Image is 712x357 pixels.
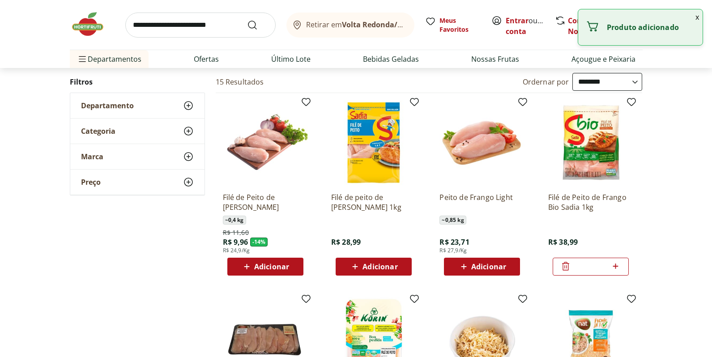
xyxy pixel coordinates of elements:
[194,54,219,64] a: Ofertas
[70,119,205,144] button: Categoria
[81,101,134,110] span: Departamento
[439,16,481,34] span: Meus Favoritos
[471,54,519,64] a: Nossas Frutas
[331,192,416,212] a: Filé de peito de [PERSON_NAME] 1kg
[439,237,469,247] span: R$ 23,71
[81,127,115,136] span: Categoria
[506,16,529,25] a: Entrar
[70,144,205,169] button: Marca
[692,9,703,25] button: Fechar notificação
[81,178,101,187] span: Preço
[568,16,610,36] a: Comprar Novamente
[548,192,633,212] a: Filé de Peito de Frango Bio Sadia 1kg
[363,54,419,64] a: Bebidas Geladas
[216,77,264,87] h2: 15 Resultados
[70,11,115,38] img: Hortifruti
[223,192,308,212] a: Filé de Peito de [PERSON_NAME]
[77,48,88,70] button: Menu
[286,13,414,38] button: Retirar emVolta Redonda/[GEOGRAPHIC_DATA]
[444,258,520,276] button: Adicionar
[223,216,246,225] span: ~ 0,4 kg
[223,247,250,254] span: R$ 24,9/Kg
[81,152,103,161] span: Marca
[223,237,248,247] span: R$ 9,96
[247,20,269,30] button: Submit Search
[70,93,205,118] button: Departamento
[548,237,578,247] span: R$ 38,99
[506,16,555,36] a: Criar conta
[331,237,361,247] span: R$ 28,99
[425,16,481,34] a: Meus Favoritos
[227,258,303,276] button: Adicionar
[250,238,268,246] span: - 14 %
[223,228,249,237] span: R$ 11,60
[571,54,635,64] a: Açougue e Peixaria
[439,216,466,225] span: ~ 0,85 kg
[223,100,308,185] img: Filé de Peito de Frango Resfriado
[306,21,405,29] span: Retirar em
[506,15,546,37] span: ou
[342,20,471,30] b: Volta Redonda/[GEOGRAPHIC_DATA]
[523,77,569,87] label: Ordernar por
[70,170,205,195] button: Preço
[331,100,416,185] img: Filé de peito de frango Sadia 1kg
[607,23,695,32] p: Produto adicionado
[471,263,506,270] span: Adicionar
[70,73,205,91] h2: Filtros
[77,48,141,70] span: Departamentos
[254,263,289,270] span: Adicionar
[548,100,633,185] img: Filé de Peito de Frango Bio Sadia 1kg
[271,54,311,64] a: Último Lote
[125,13,276,38] input: search
[439,247,467,254] span: R$ 27,9/Kg
[336,258,412,276] button: Adicionar
[439,192,524,212] a: Peito de Frango Light
[362,263,397,270] span: Adicionar
[439,100,524,185] img: Peito de Frango Light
